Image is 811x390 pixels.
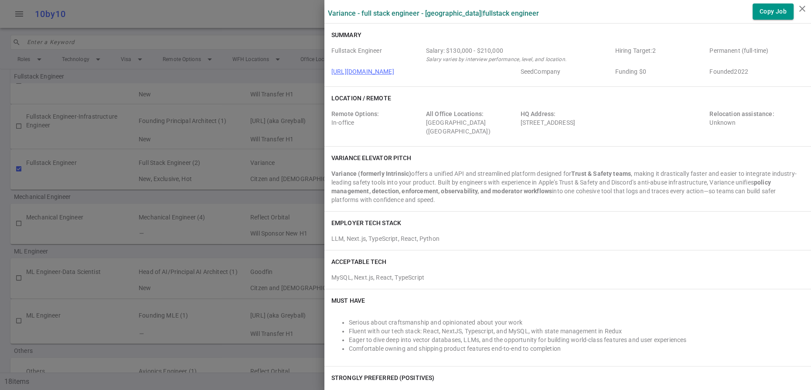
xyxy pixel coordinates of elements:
span: Job Type [709,46,801,64]
a: [URL][DOMAIN_NAME] [331,68,394,75]
div: [GEOGRAPHIC_DATA] ([GEOGRAPHIC_DATA]) [426,109,517,136]
li: Serious about craftsmanship and opinionated about your work [349,318,804,327]
div: offers a unified API and streamlined platform designed for , making it drastically faster and eas... [331,169,804,204]
li: Eager to dive deep into vector databases, LLMs, and the opportunity for building world-class feat... [349,335,804,344]
span: All Office Locations: [426,110,484,117]
strong: Variance (formerly Intrinsic) [331,170,411,177]
button: Copy Job [753,3,794,20]
li: Fluent with our tech stack: React, NextJS, Typescript, and MySQL, with state management in Redux [349,327,804,335]
label: Variance - Full Stack Engineer - [GEOGRAPHIC_DATA] | Fullstack Engineer [328,9,539,17]
span: Employer Stage e.g. Series A [521,67,612,76]
span: LLM, Next.js, TypeScript, React, Python [331,235,440,242]
div: Salary Range [426,46,612,55]
h6: Variance elevator pitch [331,154,411,162]
h6: ACCEPTABLE TECH [331,257,387,266]
i: close [797,3,808,14]
div: MySQL, Next.js, React, TypeScript [331,270,804,282]
i: Salary varies by interview performance, level, and location. [426,56,566,62]
span: Relocation assistance: [709,110,774,117]
h6: Location / Remote [331,94,391,103]
li: Comfortable owning and shipping product features end-to-end to completion [349,344,804,353]
span: HQ Address: [521,110,556,117]
span: Company URL [331,67,517,76]
span: Roles [331,46,423,64]
h6: Must Have [331,296,365,305]
div: In-office [331,109,423,136]
h6: EMPLOYER TECH STACK [331,219,401,227]
div: Unknown [709,109,801,136]
strong: Trust & Safety teams [571,170,631,177]
h6: Summary [331,31,361,39]
span: Employer Founding [615,67,706,76]
span: Hiring Target [615,46,706,64]
span: Employer Founded [709,67,801,76]
strong: policy management, detection, enforcement, observability, and moderator workflows [331,179,771,195]
h6: Strongly Preferred (Positives) [331,373,434,382]
div: [STREET_ADDRESS] [521,109,706,136]
span: Remote Options: [331,110,379,117]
